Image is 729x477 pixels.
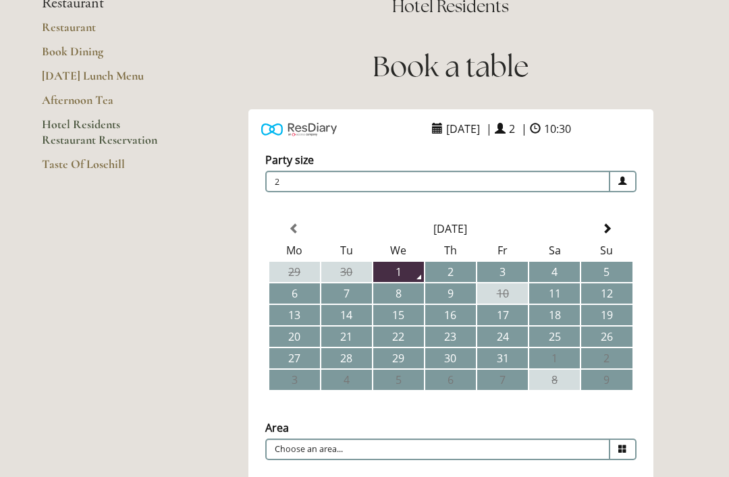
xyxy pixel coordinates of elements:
[265,152,314,167] label: Party size
[529,327,580,347] td: 25
[477,348,528,368] td: 31
[425,262,476,282] td: 2
[373,327,424,347] td: 22
[269,370,320,390] td: 3
[477,370,528,390] td: 7
[581,348,632,368] td: 2
[477,262,528,282] td: 3
[425,240,476,260] th: Th
[529,240,580,260] th: Sa
[321,283,372,304] td: 7
[581,305,632,325] td: 19
[42,20,171,44] a: Restaurant
[541,118,574,140] span: 10:30
[269,283,320,304] td: 6
[321,327,372,347] td: 21
[269,240,320,260] th: Mo
[321,262,372,282] td: 30
[269,327,320,347] td: 20
[521,121,527,136] span: |
[477,305,528,325] td: 17
[529,348,580,368] td: 1
[289,223,300,234] span: Previous Month
[42,92,171,117] a: Afternoon Tea
[214,47,687,86] h1: Book a table
[269,305,320,325] td: 13
[265,171,610,192] span: 2
[601,223,612,234] span: Next Month
[373,283,424,304] td: 8
[373,370,424,390] td: 5
[486,121,492,136] span: |
[373,240,424,260] th: We
[373,262,424,282] td: 1
[529,283,580,304] td: 11
[321,240,372,260] th: Tu
[425,348,476,368] td: 30
[321,370,372,390] td: 4
[529,262,580,282] td: 4
[581,370,632,390] td: 9
[373,348,424,368] td: 29
[42,157,171,181] a: Taste Of Losehill
[477,240,528,260] th: Fr
[477,283,528,304] td: 10
[581,327,632,347] td: 26
[425,305,476,325] td: 16
[373,305,424,325] td: 15
[529,370,580,390] td: 8
[42,44,171,68] a: Book Dining
[321,305,372,325] td: 14
[425,370,476,390] td: 6
[581,262,632,282] td: 5
[581,240,632,260] th: Su
[265,420,289,435] label: Area
[42,117,171,157] a: Hotel Residents Restaurant Reservation
[321,219,580,239] th: Select Month
[477,327,528,347] td: 24
[443,118,483,140] span: [DATE]
[42,68,171,92] a: [DATE] Lunch Menu
[261,119,337,139] img: Powered by ResDiary
[425,327,476,347] td: 23
[529,305,580,325] td: 18
[581,283,632,304] td: 12
[269,348,320,368] td: 27
[269,262,320,282] td: 29
[425,283,476,304] td: 9
[321,348,372,368] td: 28
[506,118,518,140] span: 2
